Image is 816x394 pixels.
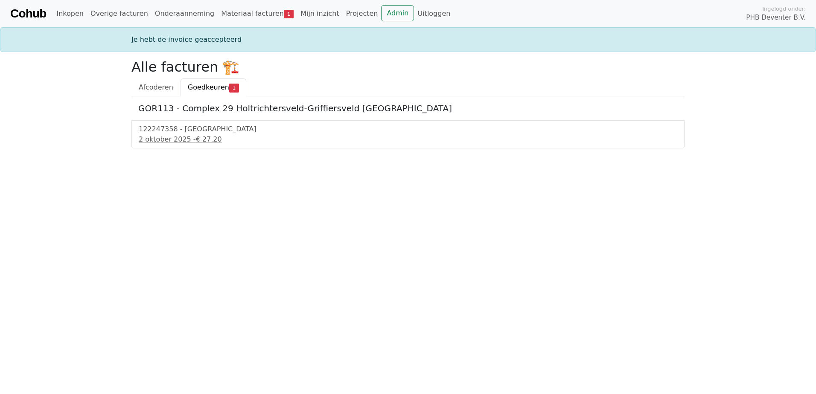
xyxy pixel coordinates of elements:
h5: GOR113 - Complex 29 Holtrichtersveld-Griffiersveld [GEOGRAPHIC_DATA] [138,103,678,113]
span: 1 [284,10,294,18]
a: Uitloggen [414,5,454,22]
a: Projecten [343,5,382,22]
div: 122247358 - [GEOGRAPHIC_DATA] [139,124,677,134]
span: Afcoderen [139,83,173,91]
span: 1 [229,84,239,92]
a: Cohub [10,3,46,24]
a: Onderaanneming [152,5,218,22]
span: Goedkeuren [188,83,229,91]
a: Overige facturen [87,5,152,22]
a: Inkopen [53,5,87,22]
span: € 27.20 [196,135,222,143]
a: Admin [381,5,414,21]
a: 122247358 - [GEOGRAPHIC_DATA]2 oktober 2025 -€ 27.20 [139,124,677,145]
div: 2 oktober 2025 - [139,134,677,145]
a: Goedkeuren1 [181,78,246,96]
a: Materiaal facturen1 [218,5,297,22]
a: Mijn inzicht [297,5,343,22]
h2: Alle facturen 🏗️ [131,59,685,75]
span: Ingelogd onder: [762,5,806,13]
div: Je hebt de invoice geaccepteerd [126,35,690,45]
a: Afcoderen [131,78,181,96]
span: PHB Deventer B.V. [746,13,806,23]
